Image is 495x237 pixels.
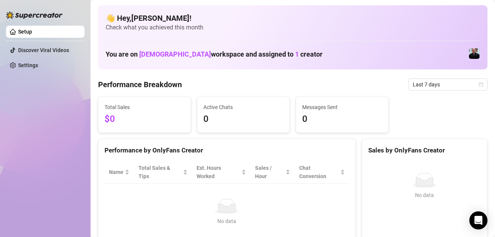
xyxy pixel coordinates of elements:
[469,48,480,59] img: White.Rhino
[139,50,211,58] span: [DEMOGRAPHIC_DATA]
[109,168,123,176] span: Name
[203,112,283,126] span: 0
[6,11,63,19] img: logo-BBDzfeDw.svg
[203,103,283,111] span: Active Chats
[105,161,134,184] th: Name
[105,112,184,126] span: $0
[18,29,32,35] a: Setup
[105,103,184,111] span: Total Sales
[106,23,480,32] span: Check what you achieved this month
[302,112,382,126] span: 0
[295,50,299,58] span: 1
[106,50,323,58] h1: You are on workspace and assigned to creator
[18,62,38,68] a: Settings
[295,161,349,184] th: Chat Conversion
[197,164,240,180] div: Est. Hours Worked
[368,145,481,155] div: Sales by OnlyFans Creator
[255,164,284,180] span: Sales / Hour
[106,13,480,23] h4: 👋 Hey, [PERSON_NAME] !
[105,145,349,155] div: Performance by OnlyFans Creator
[413,79,483,90] span: Last 7 days
[479,82,483,87] span: calendar
[469,211,487,229] div: Open Intercom Messenger
[18,47,69,53] a: Discover Viral Videos
[371,191,478,199] div: No data
[138,164,181,180] span: Total Sales & Tips
[302,103,382,111] span: Messages Sent
[98,79,182,90] h4: Performance Breakdown
[251,161,295,184] th: Sales / Hour
[134,161,192,184] th: Total Sales & Tips
[299,164,339,180] span: Chat Conversion
[112,217,342,225] div: No data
